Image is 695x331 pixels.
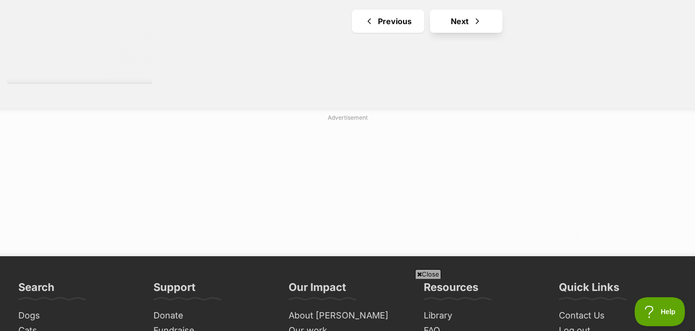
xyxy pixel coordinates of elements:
a: Next page [430,10,502,33]
iframe: Advertisement [113,126,582,247]
span: Close [415,269,441,279]
h3: Quick Links [559,280,619,300]
a: Previous page [352,10,424,33]
h3: Search [18,280,55,300]
iframe: Advertisement [113,283,582,326]
nav: Pagination [167,10,688,33]
a: Contact Us [555,308,681,323]
a: Dogs [14,308,140,323]
iframe: Help Scout Beacon - Open [635,297,685,326]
